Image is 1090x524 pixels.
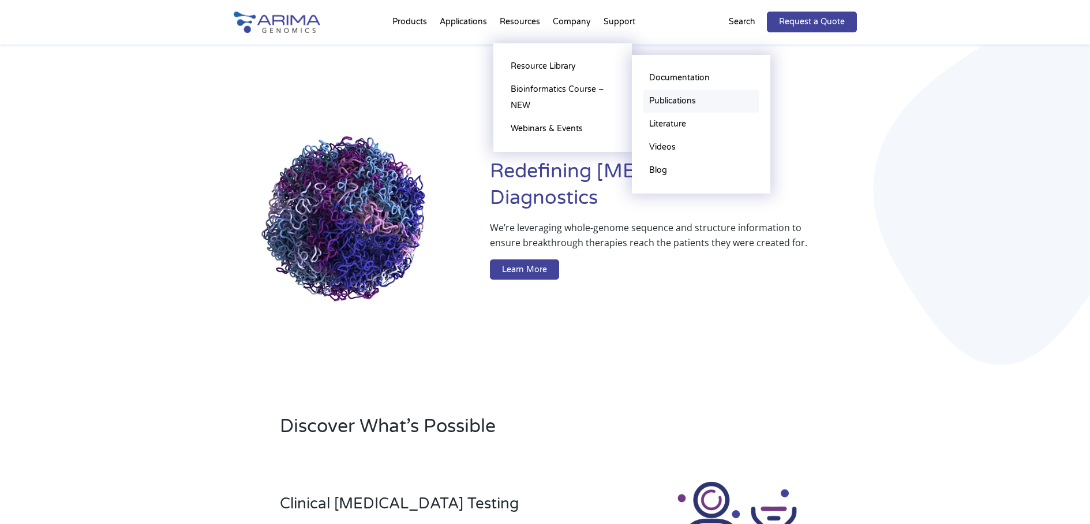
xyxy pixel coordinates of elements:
[729,14,755,29] p: Search
[643,90,759,113] a: Publications
[490,220,810,259] p: We’re leveraging whole-genome sequence and structure information to ensure breakthrough therapies...
[280,414,692,448] h2: Discover What’s Possible
[643,159,759,182] a: Blog
[280,495,594,522] h3: Clinical [MEDICAL_DATA] Testing
[234,12,320,33] img: Arima-Genomics-logo
[505,78,620,117] a: Bioinformatics Course – NEW
[767,12,857,32] a: Request a Quote
[643,66,759,90] a: Documentation
[1032,469,1090,524] iframe: Chat Widget
[643,113,759,136] a: Literature
[505,117,620,140] a: Webinars & Events
[643,136,759,159] a: Videos
[490,259,559,280] a: Learn More
[490,158,856,220] h1: Redefining [MEDICAL_DATA] Diagnostics
[505,55,620,78] a: Resource Library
